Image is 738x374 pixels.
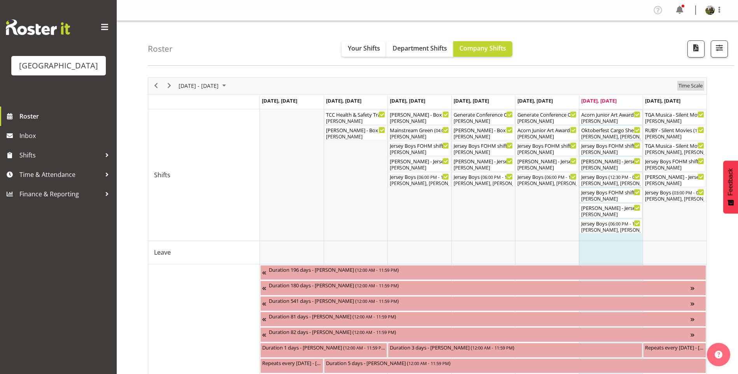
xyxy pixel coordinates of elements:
div: [PERSON_NAME] [581,196,640,203]
div: TGA Musica - Silent Movies Live. FOHM shift ( ) [645,110,704,118]
div: [PERSON_NAME] [581,149,640,156]
div: [PERSON_NAME] - Jersey Boys - Box Office ( ) [517,157,577,165]
span: 12:00 AM - 11:59 PM [408,360,449,366]
span: Time Scale [678,81,703,91]
h4: Roster [148,44,173,53]
span: [DATE], [DATE] [454,97,489,104]
div: Shifts"s event - Jersey Boys Begin From Saturday, September 20, 2025 at 6:00:00 PM GMT+12:00 Ends... [579,219,642,234]
div: Unavailability"s event - Duration 196 days - Fiona Macnab Begin From Monday, March 10, 2025 at 12... [260,265,706,280]
button: Time Scale [677,81,704,91]
div: Acorn Junior Art Awards - X-Space (Assist Customer in Packing Out) ( ) [581,110,640,118]
div: [PERSON_NAME], [PERSON_NAME], [PERSON_NAME], [PERSON_NAME], [PERSON_NAME], [PERSON_NAME] [454,180,513,187]
button: Feedback - Show survey [723,161,738,213]
div: Duration 81 days - [PERSON_NAME] ( ) [269,312,691,320]
button: Department Shifts [386,41,453,57]
span: [DATE], [DATE] [262,97,297,104]
div: Duration 196 days - [PERSON_NAME] ( ) [269,266,704,273]
div: Jersey Boys FOHM shift ( ) [517,142,577,149]
div: Shifts"s event - Jersey Boys FOHM shift Begin From Wednesday, September 17, 2025 at 5:15:00 PM GM... [388,141,451,156]
span: 12:30 PM - 04:40 PM [610,174,650,180]
div: [PERSON_NAME] [517,133,577,140]
div: TGA Musica - Silent Movies Live ( ) [645,142,704,149]
span: 12:00 AM - 11:59 PM [354,313,394,320]
div: Jersey Boys ( ) [581,173,640,180]
span: [DATE] - [DATE] [178,81,219,91]
div: [PERSON_NAME] [645,118,704,125]
div: Shifts"s event - TCC Health & Safety Training. School House Begin From Tuesday, September 16, 202... [324,110,387,125]
div: [PERSON_NAME], [PERSON_NAME], [PERSON_NAME], [PERSON_NAME], [PERSON_NAME], [PERSON_NAME], [PERSON... [390,180,449,187]
span: [DATE], [DATE] [581,97,617,104]
div: Shifts"s event - Wendy - Box Office (Daytime Shifts) Begin From Thursday, September 18, 2025 at 1... [452,126,515,140]
div: [PERSON_NAME] [454,133,513,140]
span: Your Shifts [348,44,380,52]
div: Shifts"s event - Mainstream Green Begin From Wednesday, September 17, 2025 at 4:00:00 PM GMT+12:0... [388,126,451,140]
div: [PERSON_NAME] [517,118,577,125]
div: [PERSON_NAME], [PERSON_NAME], [PERSON_NAME], [PERSON_NAME], [PERSON_NAME], [PERSON_NAME] [517,180,577,187]
button: Next [164,81,175,91]
div: Shifts"s event - Michelle - Jersey Boys - Box Office Begin From Saturday, September 20, 2025 at 5... [579,203,642,218]
div: Duration 82 days - [PERSON_NAME] ( ) [269,328,691,336]
div: Generate Conference Cargo Shed ( ) [517,110,577,118]
span: [DATE], [DATE] [390,97,425,104]
div: Shifts"s event - Generate Conference Cargo Shed Begin From Thursday, September 18, 2025 at 7:15:0... [452,110,515,125]
div: [PERSON_NAME] [326,118,385,125]
div: Shifts"s event - Wendy - Box Office (Daytime Shifts) Begin From Wednesday, September 17, 2025 at ... [388,110,451,125]
div: Shifts"s event - Acorn Junior Art Awards - X-Space Begin From Friday, September 19, 2025 at 10:00... [515,126,578,140]
div: Duration 1 days - [PERSON_NAME] ( ) [262,343,385,351]
div: Shifts"s event - Jersey Boys FOHM shift Begin From Saturday, September 20, 2025 at 11:45:00 AM GM... [579,141,642,156]
span: [DATE], [DATE] [326,97,361,104]
div: Jersey Boys ( ) [390,173,449,180]
div: Unavailability"s event - Duration 3 days - Renée Hewitt Begin From Wednesday, September 17, 2025 ... [388,343,642,358]
div: [PERSON_NAME] [581,211,640,218]
span: Leave [154,248,171,257]
div: [PERSON_NAME] - Jersey Boys - Box Office ( ) [581,204,640,211]
div: Unavailability"s event - Duration 82 days - David Fourie Begin From Wednesday, August 20, 2025 at... [260,327,706,342]
img: Rosterit website logo [6,19,70,35]
div: Shifts"s event - Robin - Jersey Boys - Box Office Begin From Thursday, September 18, 2025 at 5:30... [452,157,515,171]
div: Jersey Boys ( ) [454,173,513,180]
div: Unavailability"s event - Duration 5 days - Amy Duncanson Begin From Tuesday, September 16, 2025 a... [324,358,706,373]
div: Shifts"s event - Jersey Boys FOHM shift Begin From Sunday, September 21, 2025 at 2:15:00 PM GMT+1... [643,157,706,171]
div: Unavailability"s event - Repeats every monday - Dillyn Shine Begin From Monday, September 15, 202... [260,358,323,373]
span: Time & Attendance [19,169,101,180]
div: Oktoberfest Cargo Shed ( ) [581,126,640,134]
div: [PERSON_NAME] [517,149,577,156]
img: help-xxl-2.png [715,351,722,358]
button: Your Shifts [342,41,386,57]
div: [PERSON_NAME] [454,118,513,125]
div: [PERSON_NAME] [645,133,704,140]
span: 06:00 PM - 10:10 PM [610,220,650,227]
div: Generate Conference Cargo Shed ( ) [454,110,513,118]
div: Jersey Boys FOHM shift ( ) [390,142,449,149]
div: Repeats every [DATE] - [PERSON_NAME] ( ) [262,359,321,367]
span: 12:00 AM - 11:59 PM [354,329,394,335]
div: Shifts"s event - TGA Musica - Silent Movies Live Begin From Sunday, September 21, 2025 at 12:00:0... [643,141,706,156]
div: Shifts"s event - Wendy - Box Office (Daytime Shifts) Begin From Tuesday, September 16, 2025 at 10... [324,126,387,140]
div: Shifts"s event - RUBY - Silent Movies Begin From Sunday, September 21, 2025 at 11:30:00 AM GMT+12... [643,126,706,140]
div: [PERSON_NAME] [645,180,704,187]
div: Unavailability"s event - Duration 1 days - Renée Hewitt Begin From Monday, September 15, 2025 at ... [260,343,387,358]
div: Shifts"s event - Generate Conference Cargo Shed Begin From Friday, September 19, 2025 at 7:15:00 ... [515,110,578,125]
div: Shifts"s event - Jersey Boys Begin From Friday, September 19, 2025 at 6:00:00 PM GMT+12:00 Ends A... [515,172,578,187]
div: Shifts"s event - Jersey Boys Begin From Thursday, September 18, 2025 at 6:00:00 PM GMT+12:00 Ends... [452,172,515,187]
div: Shifts"s event - Valerie - Jersey Boys - Box Office Begin From Friday, September 19, 2025 at 5:30... [515,157,578,171]
div: Jersey Boys FOHM shift ( ) [581,142,640,149]
div: [GEOGRAPHIC_DATA] [19,60,98,72]
button: Company Shifts [453,41,512,57]
div: [PERSON_NAME] [454,149,513,156]
div: Shifts"s event - TGA Musica - Silent Movies Live. FOHM shift Begin From Sunday, September 21, 202... [643,110,706,125]
div: Unavailability"s event - Duration 180 days - Katrina Luca Begin From Friday, July 4, 2025 at 12:0... [260,281,706,295]
div: Shifts"s event - Wendy - Jersey Boys - Box Office Begin From Wednesday, September 17, 2025 at 5:3... [388,157,451,171]
div: Mainstream Green ( ) [390,126,449,134]
button: Download a PDF of the roster according to the set date range. [687,40,705,58]
div: Acorn Junior Art Awards - X-Space ( ) [517,126,577,134]
div: Shifts"s event - Jersey Boys Begin From Wednesday, September 17, 2025 at 6:00:00 PM GMT+12:00 End... [388,172,451,187]
div: Shifts"s event - Acorn Junior Art Awards - X-Space (Assist Customer in Packing Out) Begin From Sa... [579,110,642,125]
button: Previous [151,81,161,91]
div: [PERSON_NAME] [454,164,513,171]
div: [PERSON_NAME] [390,149,449,156]
span: 12:00 AM - 11:59 PM [345,344,385,351]
div: [PERSON_NAME] - Box Office (Daytime Shifts) ( ) [326,126,385,134]
div: Unavailability"s event - Duration 541 days - Thomas Bohanna Begin From Tuesday, July 8, 2025 at 1... [260,296,706,311]
div: TCC Health & Safety Training. [GEOGRAPHIC_DATA] ( ) [326,110,385,118]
